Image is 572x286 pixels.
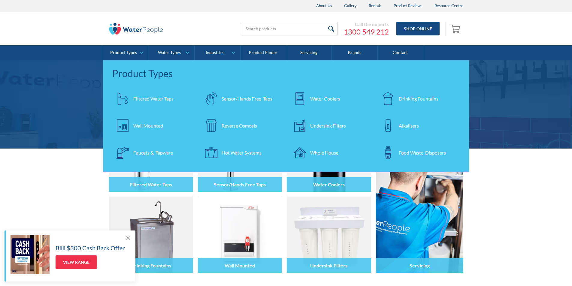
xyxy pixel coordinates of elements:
[133,149,173,156] div: Faucets & Tapware
[310,122,346,129] div: Undersink Filters
[112,66,460,81] div: Product Types
[110,50,137,55] div: Product Types
[133,95,174,102] div: Filtered Water Taps
[103,60,469,172] nav: Product Types
[109,23,163,35] img: The Water People
[201,88,283,109] a: Sensor/Hands Free Taps
[225,263,255,268] h4: Wall Mounted
[149,45,194,60] a: Water Types
[195,45,240,60] a: Industries
[396,22,440,35] a: Shop Online
[332,45,377,60] a: Brands
[399,95,438,102] div: Drinking Fountains
[376,116,463,273] a: Servicing
[289,88,372,109] a: Water Coolers
[206,50,224,55] div: Industries
[112,115,195,136] a: Wall Mounted
[378,115,460,136] a: Alkalisers
[112,142,195,163] a: Faucets & Tapware
[103,45,149,60] a: Product Types
[222,122,257,129] div: Reverse Osmosis
[222,95,272,102] div: Sensor/Hands Free Taps
[450,24,462,33] img: shopping cart
[158,50,181,55] div: Water Types
[289,115,372,136] a: Undersink Filters
[378,88,460,109] a: Drinking Fountains
[449,22,463,36] a: Open empty cart
[378,142,460,163] a: Food Waste Disposers
[310,95,340,102] div: Water Coolers
[410,263,430,268] h4: Servicing
[399,122,419,129] div: Alkalisers
[201,115,283,136] a: Reverse Osmosis
[130,182,172,187] h4: Filtered Water Taps
[56,255,97,269] a: View Range
[198,197,282,273] img: Wall Mounted
[512,256,572,286] iframe: podium webchat widget bubble
[313,182,345,187] h4: Water Coolers
[214,182,266,187] h4: Sensor/Hands Free Taps
[378,45,423,60] a: Contact
[56,243,125,252] h5: Billi $300 Cash Back Offer
[287,197,371,273] img: Undersink Filters
[109,197,193,273] img: Drinking Fountains
[241,45,286,60] a: Product Finder
[286,45,332,60] a: Servicing
[310,263,347,268] h4: Undersink Filters
[131,263,171,268] h4: Drinking Fountains
[11,235,50,274] img: Billi $300 Cash Back Offer
[201,142,283,163] a: Hot Water Systems
[344,21,389,27] div: Call the experts
[289,142,372,163] a: Whole House
[112,88,195,109] a: Filtered Water Taps
[242,22,338,35] input: Search products
[344,27,389,36] a: 1300 549 212
[399,149,446,156] div: Food Waste Disposers
[222,149,262,156] div: Hot Water Systems
[133,122,163,129] div: Wall Mounted
[310,149,338,156] div: Whole House
[470,191,572,263] iframe: podium webchat widget prompt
